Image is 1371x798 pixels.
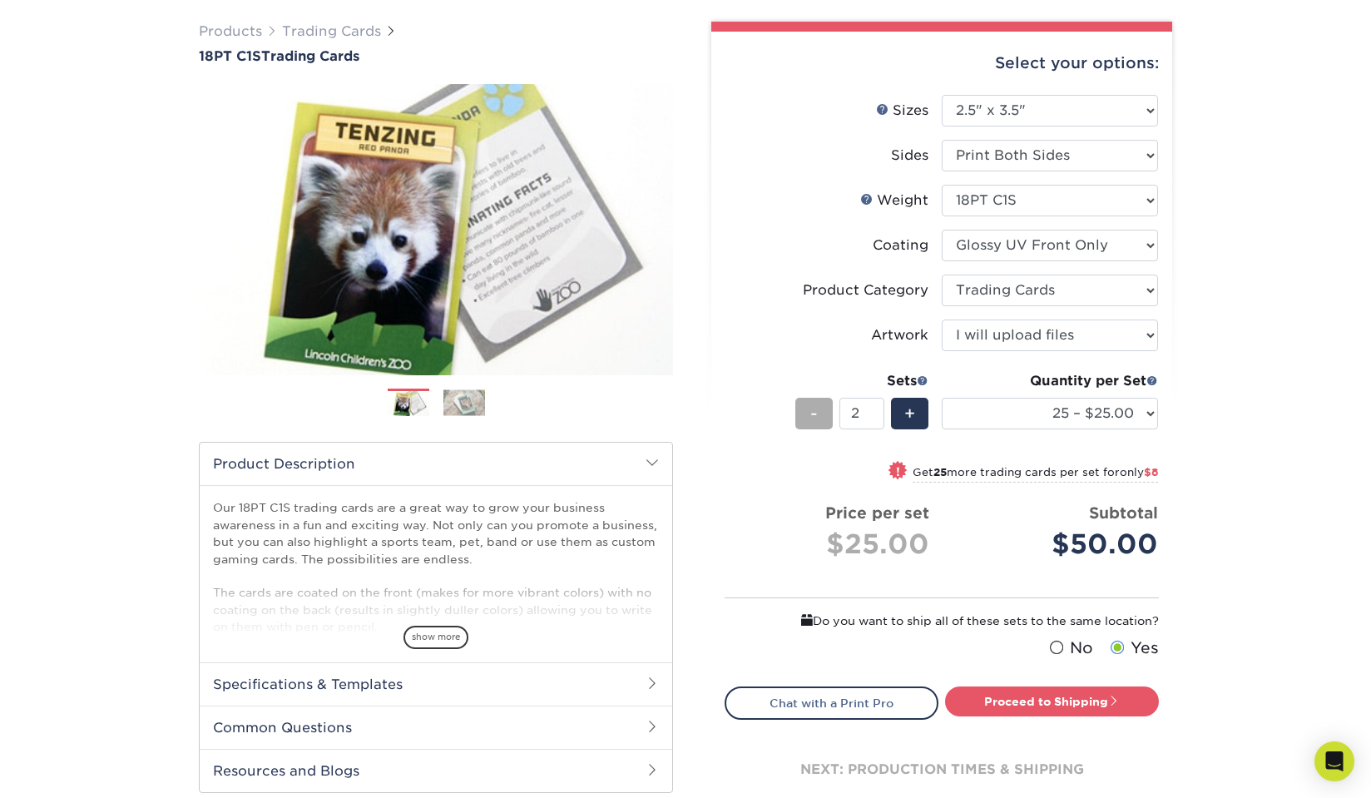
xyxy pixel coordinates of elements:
[213,499,659,635] p: Our 18PT C1S trading cards are a great way to grow your business awareness in a fun and exciting ...
[860,191,928,211] div: Weight
[282,23,381,39] a: Trading Cards
[891,146,928,166] div: Sides
[388,389,429,419] img: Trading Cards 01
[1120,466,1158,478] span: only
[896,463,900,480] span: !
[1144,466,1158,478] span: $8
[199,48,261,64] span: 18PT C1S
[725,686,938,720] a: Chat with a Print Pro
[403,626,468,648] span: show more
[443,389,485,415] img: Trading Cards 02
[725,612,1159,630] div: Do you want to ship all of these sets to the same location?
[945,686,1159,716] a: Proceed to Shipping
[876,101,928,121] div: Sizes
[871,325,928,345] div: Artwork
[199,23,262,39] a: Products
[942,371,1158,391] div: Quantity per Set
[913,466,1158,483] small: Get more trading cards per set for
[200,662,672,706] h2: Specifications & Templates
[200,706,672,749] h2: Common Questions
[200,443,672,485] h2: Product Description
[1106,637,1159,660] label: Yes
[199,48,673,64] h1: Trading Cards
[803,280,928,300] div: Product Category
[199,48,673,64] a: 18PT C1STrading Cards
[1089,503,1158,522] strong: Subtotal
[1314,741,1354,781] div: Open Intercom Messenger
[738,524,929,564] div: $25.00
[200,749,672,792] h2: Resources and Blogs
[795,371,928,391] div: Sets
[810,401,818,426] span: -
[904,401,915,426] span: +
[954,524,1158,564] div: $50.00
[199,66,673,394] img: 18PT C1S 01
[825,503,929,522] strong: Price per set
[1046,637,1093,660] label: No
[873,235,928,255] div: Coating
[725,32,1159,95] div: Select your options:
[933,466,947,478] strong: 25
